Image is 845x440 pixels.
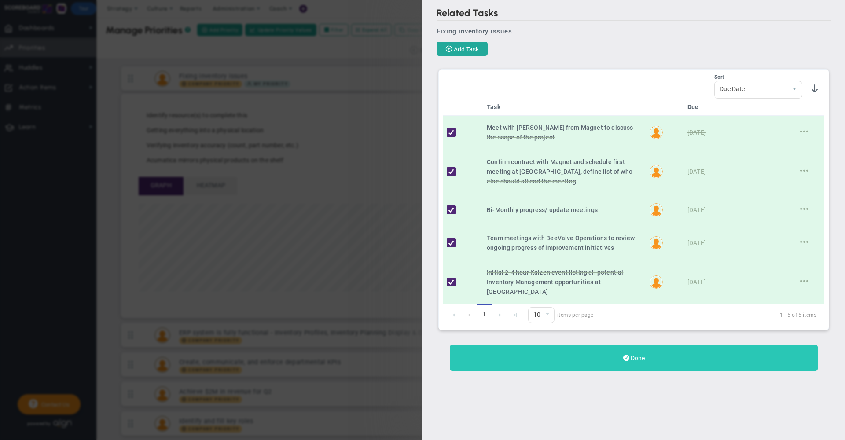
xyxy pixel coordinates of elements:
span: [DATE] [687,239,706,246]
h2: Related Tasks [437,7,831,21]
img: Hallie Stewart [650,203,663,216]
button: Add Task [437,42,488,56]
span: items per page [528,307,594,323]
span: [DATE] [687,206,706,213]
img: Hallie Stewart [650,165,663,178]
span: [DATE] [687,168,706,175]
img: Hallie Stewart [650,236,663,249]
div: Bi-Monthly progress/ update meetings [487,205,640,215]
span: 1 [477,304,492,323]
button: Done [450,345,818,371]
span: 1 - 5 of 5 items [604,310,816,320]
th: Due [684,99,744,116]
span: 0 [528,307,555,323]
div: Sort [714,74,802,80]
span: 10 [529,308,541,323]
th: Task [483,99,644,116]
div: Initial 2-4 hour Kaizen event listing all potential Inventory Management opportunities at Magnet [487,268,640,297]
span: Done [631,355,645,362]
div: Meet with Thom from Magnet to discuss the scope of the project [487,123,640,143]
span: Add Task [454,46,479,53]
span: [DATE] [687,279,706,286]
span: select [787,81,802,98]
span: Due Date [715,81,787,96]
span: [DATE] [687,129,706,136]
img: Hallie Stewart [650,275,663,289]
div: Confirm contract with Magnet and schedule first meeting at Magnet, define list of who else should... [487,157,640,187]
div: Team meetings with BeeValve Operations to review ongoing progress of improvement initiatives [487,233,640,253]
span: select [541,308,554,323]
img: Hallie Stewart [650,126,663,139]
span: Fixing inventory issues [437,27,512,35]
